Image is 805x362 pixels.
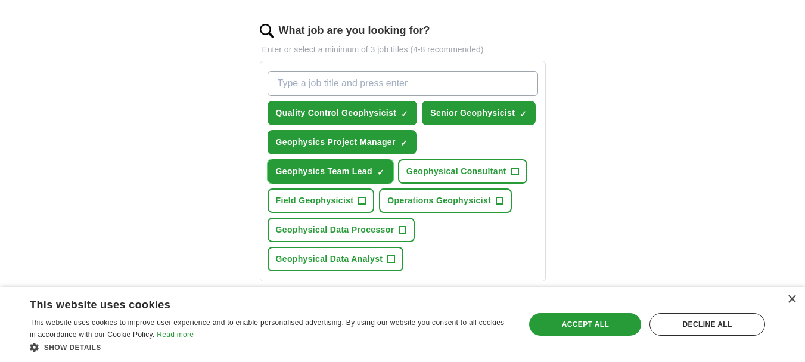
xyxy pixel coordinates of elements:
[268,71,538,96] input: Type a job title and press enter
[430,107,515,119] span: Senior Geophysicist
[157,330,194,339] a: Read more, opens a new window
[529,313,641,336] div: Accept all
[268,188,375,213] button: Field Geophysicist
[520,109,527,119] span: ✓
[387,194,491,207] span: Operations Geophysicist
[268,130,417,154] button: Geophysics Project Manager✓
[30,318,504,339] span: This website uses cookies to improve user experience and to enable personalised advertising. By u...
[30,341,511,353] div: Show details
[398,159,527,184] button: Geophysical Consultant
[276,253,383,265] span: Geophysical Data Analyst
[260,44,546,56] p: Enter or select a minimum of 3 job titles (4-8 recommended)
[268,247,404,271] button: Geophysical Data Analyst
[406,165,506,178] span: Geophysical Consultant
[400,138,408,148] span: ✓
[44,344,101,352] span: Show details
[787,295,796,304] div: Close
[649,313,765,336] div: Decline all
[276,194,354,207] span: Field Geophysicist
[260,24,274,38] img: search.png
[268,218,415,242] button: Geophysical Data Processor
[276,224,394,236] span: Geophysical Data Processor
[379,188,512,213] button: Operations Geophysicist
[276,136,396,148] span: Geophysics Project Manager
[268,159,393,184] button: Geophysics Team Lead✓
[30,294,481,312] div: This website uses cookies
[279,23,430,39] label: What job are you looking for?
[276,165,372,178] span: Geophysics Team Lead
[268,101,418,125] button: Quality Control Geophysicist✓
[401,109,408,119] span: ✓
[276,107,397,119] span: Quality Control Geophysicist
[422,101,536,125] button: Senior Geophysicist✓
[377,168,384,177] span: ✓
